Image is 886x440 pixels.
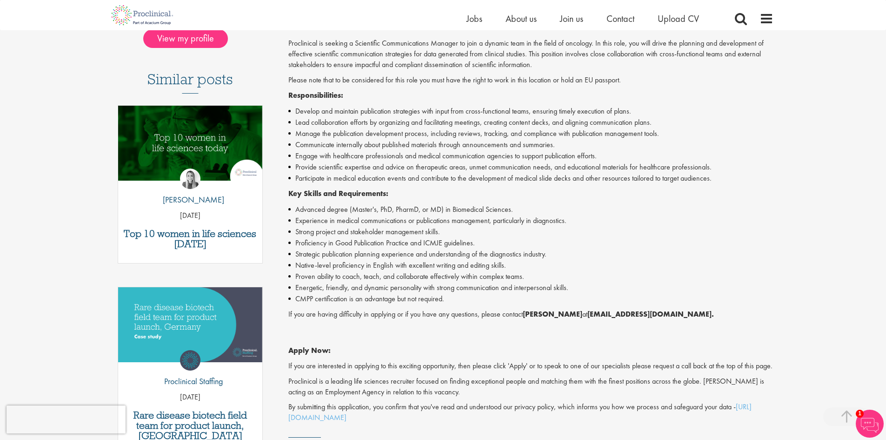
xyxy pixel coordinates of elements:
a: Contact [606,13,634,25]
li: Energetic, friendly, and dynamic personality with strong communication and interpersonal skills. [288,282,773,293]
span: View my profile [143,29,228,48]
li: Lead collaboration efforts by organizing and facilitating meetings, creating content decks, and a... [288,117,773,128]
p: If you are interested in applying to this exciting opportunity, then please click 'Apply' or to s... [288,361,773,372]
img: Chatbot [856,410,884,438]
li: Proficiency in Good Publication Practice and ICMJE guidelines. [288,237,773,249]
li: Strong project and stakeholder management skills. [288,226,773,237]
a: Jobs [466,13,482,25]
a: Link to a post [118,106,263,188]
a: Upload CV [658,13,699,25]
strong: [PERSON_NAME] [523,309,582,319]
a: View my profile [143,31,237,43]
a: Proclinical Staffing Proclinical Staffing [157,350,223,392]
li: Develop and maintain publication strategies with input from cross-functional teams, ensuring time... [288,106,773,117]
strong: Responsibilities: [288,90,343,100]
li: Experience in medical communications or publications management, particularly in diagnostics. [288,215,773,226]
p: Proclinical is seeking a Scientific Communications Manager to join a dynamic team in the field of... [288,38,773,70]
li: Strategic publication planning experience and understanding of the diagnostics industry. [288,249,773,260]
li: Native-level proficiency in English with excellent writing and editing skills. [288,260,773,271]
div: Job description [288,38,773,423]
img: Proclinical Staffing [180,350,200,371]
li: Proven ability to coach, teach, and collaborate effectively within complex teams. [288,271,773,282]
strong: Key Skills and Requirements: [288,189,388,198]
a: Link to a post [118,287,263,370]
strong: Apply Now: [288,345,331,355]
li: Advanced degree (Master's, PhD, PharmD, or MD) in Biomedical Sciences. [288,204,773,215]
li: Communicate internally about published materials through announcements and summaries. [288,139,773,150]
a: Join us [560,13,583,25]
p: [DATE] [118,210,263,221]
p: Please note that to be considered for this role you must have the right to work in this location ... [288,75,773,86]
a: Hannah Burke [PERSON_NAME] [156,169,224,210]
img: Hannah Burke [180,169,200,189]
h3: Similar posts [147,71,233,94]
a: Top 10 women in life sciences [DATE] [123,229,258,249]
li: Manage the publication development process, including reviews, tracking, and compliance with publ... [288,128,773,139]
p: [DATE] [118,392,263,403]
iframe: reCAPTCHA [7,406,126,433]
li: Participate in medical education events and contribute to the development of medical slide decks ... [288,173,773,184]
li: CMPP certification is an advantage but not required. [288,293,773,305]
li: Engage with healthcare professionals and medical communication agencies to support publication ef... [288,150,773,162]
span: 1 [856,410,864,418]
li: Provide scientific expertise and advice on therapeutic areas, unmet communication needs, and educ... [288,162,773,173]
p: Proclinical Staffing [157,375,223,387]
p: Proclinical is a leading life sciences recruiter focused on finding exceptional people and matchi... [288,376,773,398]
p: If you are having difficulty in applying or if you have any questions, please contact at [288,309,773,320]
strong: [EMAIL_ADDRESS][DOMAIN_NAME]. [587,309,714,319]
p: [PERSON_NAME] [156,194,224,206]
p: By submitting this application, you confirm that you've read and understood our privacy policy, w... [288,402,773,423]
img: Top 10 women in life sciences today [118,106,263,181]
a: About us [506,13,537,25]
a: [URL][DOMAIN_NAME] [288,402,752,422]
